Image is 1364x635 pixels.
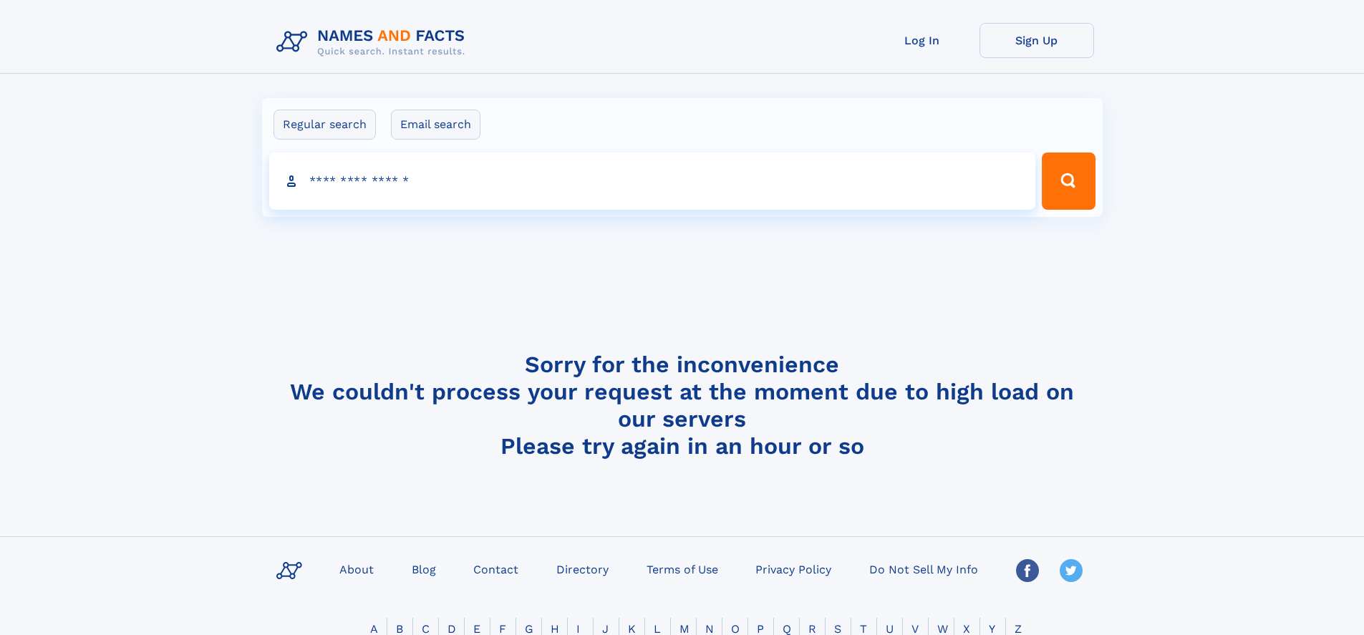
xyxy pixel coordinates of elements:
img: Twitter [1060,559,1083,582]
input: search input [269,152,1036,210]
a: Directory [551,558,614,579]
a: Sign Up [980,23,1094,58]
a: Privacy Policy [750,558,837,579]
a: Terms of Use [641,558,724,579]
a: Do Not Sell My Info [864,558,984,579]
a: Contact [468,558,524,579]
a: Log In [865,23,980,58]
img: Logo Names and Facts [271,23,477,62]
label: Email search [391,110,480,140]
a: About [334,558,379,579]
a: Blog [406,558,442,579]
h4: Sorry for the inconvenience We couldn't process your request at the moment due to high load on ou... [271,351,1094,460]
label: Regular search [274,110,376,140]
button: Search Button [1042,152,1095,210]
img: Facebook [1016,559,1039,582]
